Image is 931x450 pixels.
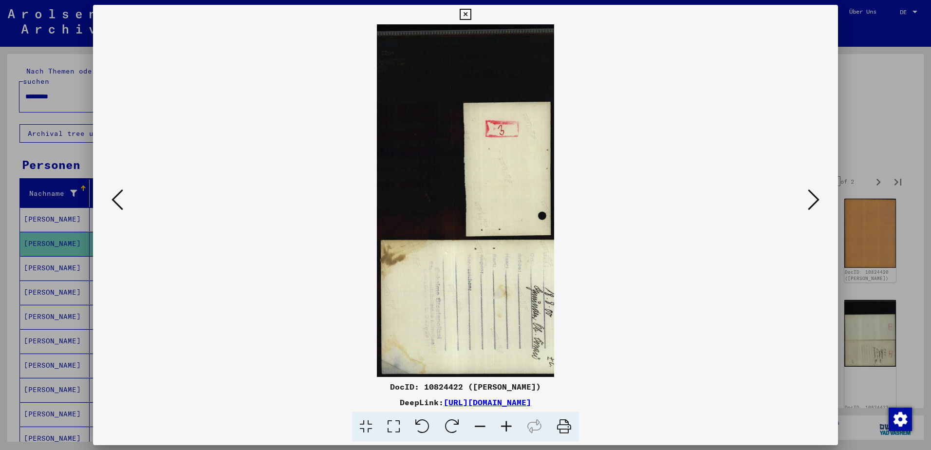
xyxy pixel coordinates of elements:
[93,396,838,408] div: DeepLink:
[889,408,912,431] img: Zustimmung ändern
[93,381,838,393] div: DocID: 10824422 ([PERSON_NAME])
[888,407,912,431] div: Zustimmung ändern
[444,397,531,407] a: [URL][DOMAIN_NAME]
[126,24,805,377] img: 002.jpg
